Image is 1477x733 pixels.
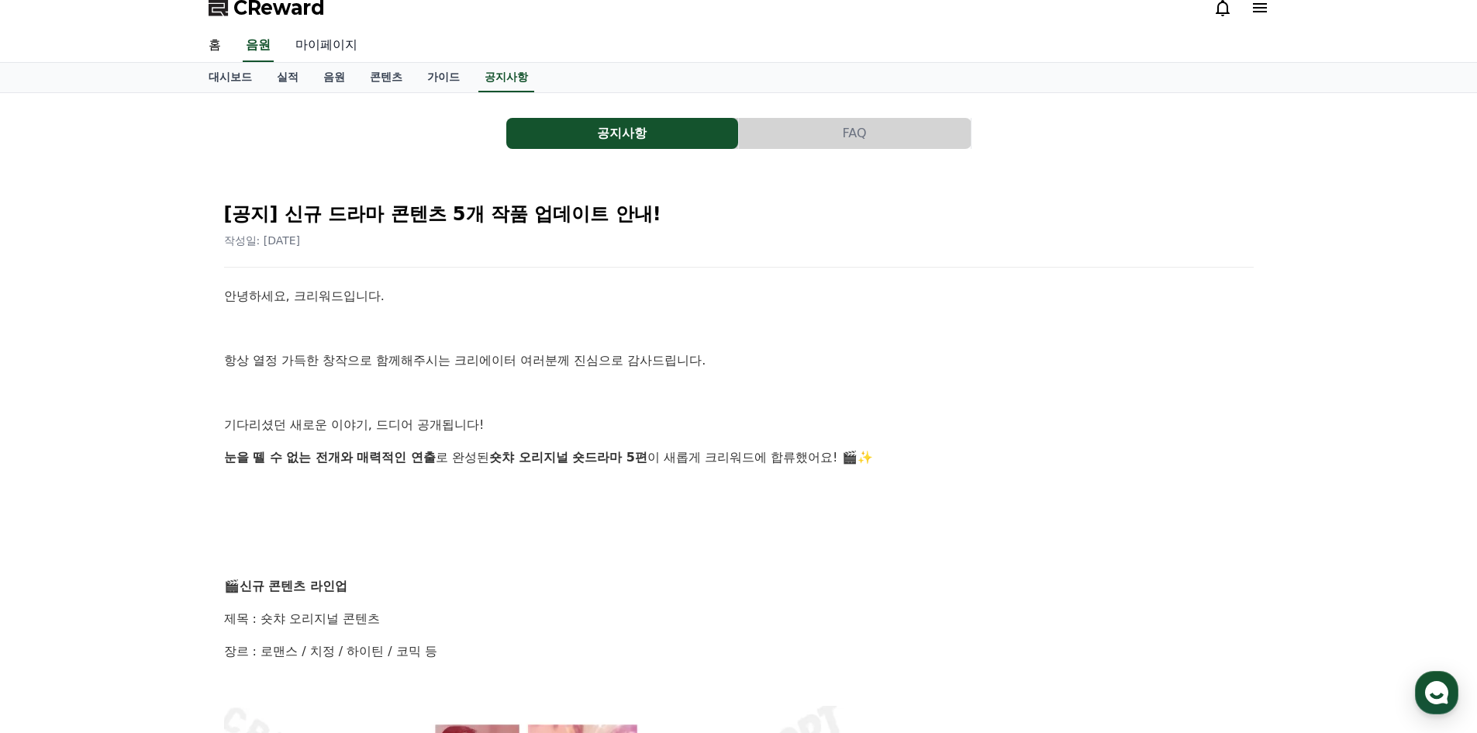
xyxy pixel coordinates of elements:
a: 음원 [311,63,357,92]
p: 로 완성된 이 새롭게 크리워드에 합류했어요! 🎬✨ [224,448,1254,468]
a: 대시보드 [196,63,264,92]
a: 홈 [196,29,233,62]
strong: 숏챠 오리지널 숏드라마 5편 [489,450,647,465]
span: 대화 [142,516,160,528]
button: 공지사항 [506,118,738,149]
a: 가이드 [415,63,472,92]
a: 콘텐츠 [357,63,415,92]
a: 홈 [5,492,102,531]
a: 설정 [200,492,298,531]
p: 항상 열정 가득한 창작으로 함께해주시는 크리에이터 여러분께 진심으로 감사드립니다. [224,351,1254,371]
p: 제목 : 숏챠 오리지널 콘텐츠 [224,609,1254,629]
span: 설정 [240,515,258,527]
button: FAQ [739,118,971,149]
a: FAQ [739,118,971,149]
span: 🎬 [224,579,240,593]
p: 장르 : 로맨스 / 치정 / 하이틴 / 코믹 등 [224,641,1254,662]
span: 홈 [49,515,58,527]
a: 음원 [243,29,274,62]
span: 작성일: [DATE] [224,234,301,247]
a: 실적 [264,63,311,92]
strong: 신규 콘텐츠 라인업 [240,579,347,593]
a: 공지사항 [478,63,534,92]
h2: [공지] 신규 드라마 콘텐츠 5개 작품 업데이트 안내! [224,202,1254,226]
p: 기다리셨던 새로운 이야기, 드디어 공개됩니다! [224,415,1254,435]
strong: 눈을 뗄 수 없는 전개와 매력적인 연출 [224,450,436,465]
a: 마이페이지 [283,29,370,62]
a: 공지사항 [506,118,739,149]
a: 대화 [102,492,200,531]
p: 안녕하세요, 크리워드입니다. [224,286,1254,306]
